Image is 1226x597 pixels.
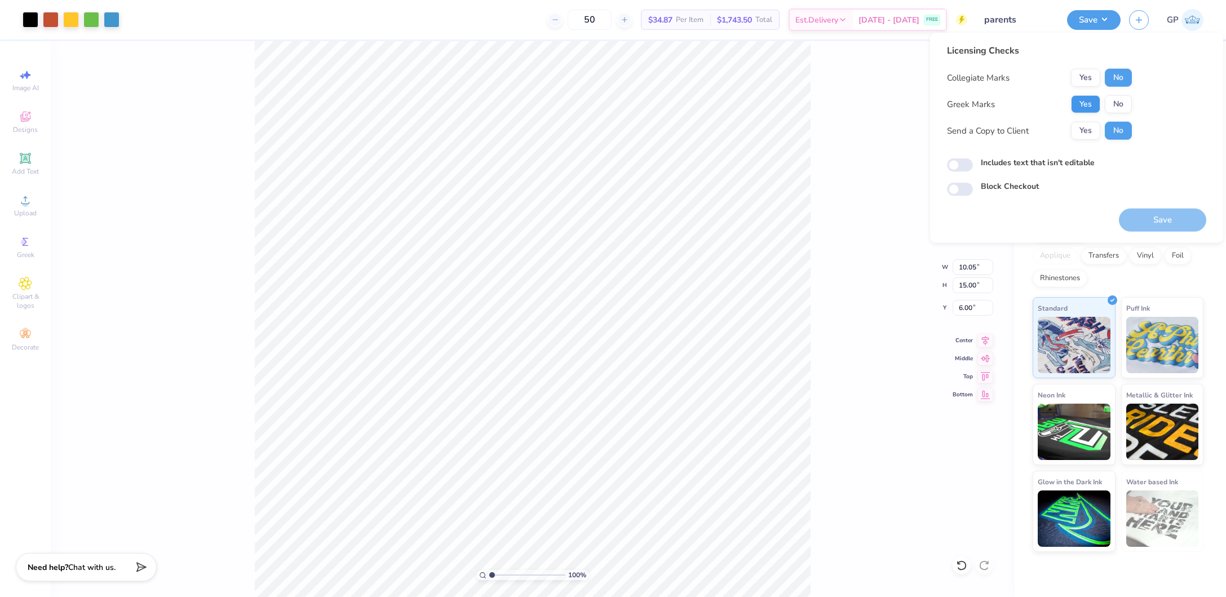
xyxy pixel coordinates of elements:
span: Image AI [12,83,39,92]
span: Top [953,373,973,381]
img: Puff Ink [1126,317,1199,373]
span: Greek [17,250,34,259]
input: – – [568,10,612,30]
span: FREE [926,16,938,24]
button: Yes [1071,95,1100,113]
div: Applique [1033,247,1078,264]
strong: Need help? [28,562,68,573]
div: Collegiate Marks [947,72,1010,85]
span: 100 % [568,570,586,580]
button: No [1105,95,1132,113]
div: Foil [1165,247,1191,264]
div: Vinyl [1130,247,1161,264]
span: Metallic & Glitter Ink [1126,389,1193,401]
span: Upload [14,209,37,218]
span: Per Item [676,14,703,26]
span: Puff Ink [1126,302,1150,314]
span: Est. Delivery [795,14,838,26]
button: Yes [1071,69,1100,87]
span: Standard [1038,302,1068,314]
img: Standard [1038,317,1110,373]
label: Includes text that isn't editable [981,157,1095,169]
span: GP [1167,14,1179,26]
span: Designs [13,125,38,134]
span: Neon Ink [1038,389,1065,401]
span: $34.87 [648,14,672,26]
div: Licensing Checks [947,44,1132,58]
span: [DATE] - [DATE] [858,14,919,26]
span: Clipart & logos [6,292,45,310]
img: Metallic & Glitter Ink [1126,404,1199,460]
span: $1,743.50 [717,14,752,26]
span: Decorate [12,343,39,352]
span: Bottom [953,391,973,399]
label: Block Checkout [981,180,1039,192]
a: GP [1167,9,1203,31]
span: Center [953,337,973,344]
div: Send a Copy to Client [947,125,1029,138]
span: Chat with us. [68,562,116,573]
div: Rhinestones [1033,270,1087,287]
span: Add Text [12,167,39,176]
div: Transfers [1081,247,1126,264]
button: Yes [1071,122,1100,140]
button: No [1105,122,1132,140]
span: Glow in the Dark Ink [1038,476,1102,488]
div: Greek Marks [947,98,995,111]
button: Save [1067,10,1121,30]
span: Middle [953,355,973,362]
img: Glow in the Dark Ink [1038,490,1110,547]
button: No [1105,69,1132,87]
img: Water based Ink [1126,490,1199,547]
span: Total [755,14,772,26]
span: Water based Ink [1126,476,1178,488]
input: Untitled Design [976,8,1059,31]
img: Neon Ink [1038,404,1110,460]
img: Gene Padilla [1181,9,1203,31]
